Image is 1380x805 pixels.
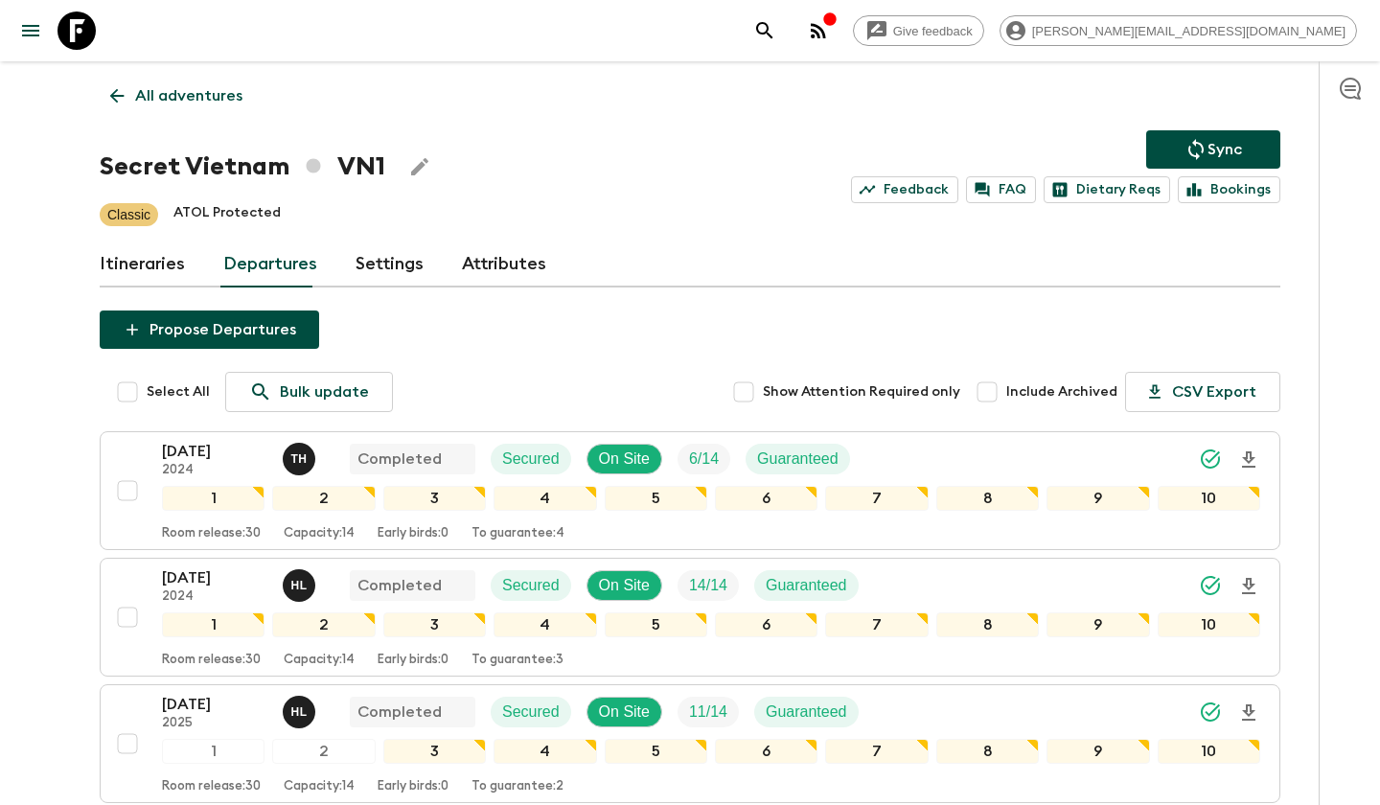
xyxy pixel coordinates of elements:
[135,84,242,107] p: All adventures
[1237,701,1260,724] svg: Download Onboarding
[491,697,571,727] div: Secured
[162,526,261,541] p: Room release: 30
[11,11,50,50] button: menu
[936,739,1039,764] div: 8
[766,701,847,724] p: Guaranteed
[715,486,817,511] div: 6
[272,486,375,511] div: 2
[383,739,486,764] div: 3
[678,570,739,601] div: Trip Fill
[853,15,984,46] a: Give feedback
[1178,176,1280,203] a: Bookings
[100,310,319,349] button: Propose Departures
[223,241,317,287] a: Departures
[1237,575,1260,598] svg: Download Onboarding
[586,444,662,474] div: On Site
[715,612,817,637] div: 6
[1199,574,1222,597] svg: Synced Successfully
[356,241,424,287] a: Settings
[162,739,264,764] div: 1
[1006,382,1117,402] span: Include Archived
[162,440,267,463] p: [DATE]
[757,448,839,471] p: Guaranteed
[605,739,707,764] div: 5
[689,574,727,597] p: 14 / 14
[1158,486,1260,511] div: 10
[1046,486,1149,511] div: 9
[766,574,847,597] p: Guaranteed
[586,570,662,601] div: On Site
[100,77,253,115] a: All adventures
[494,486,596,511] div: 4
[357,701,442,724] p: Completed
[678,444,730,474] div: Trip Fill
[1199,448,1222,471] svg: Synced Successfully
[107,205,150,224] p: Classic
[357,574,442,597] p: Completed
[746,11,784,50] button: search adventures
[162,693,267,716] p: [DATE]
[1207,138,1242,161] p: Sync
[586,697,662,727] div: On Site
[162,779,261,794] p: Room release: 30
[162,566,267,589] p: [DATE]
[283,701,319,717] span: Hoang Le Ngoc
[100,431,1280,550] button: [DATE]2024Tran Hung Duy LongCompletedSecuredOn SiteTrip FillGuaranteed12345678910Room release:30C...
[936,486,1039,511] div: 8
[471,526,564,541] p: To guarantee: 4
[272,612,375,637] div: 2
[494,739,596,764] div: 4
[1146,130,1280,169] button: Sync adventure departures to the booking engine
[966,176,1036,203] a: FAQ
[162,589,267,605] p: 2024
[825,486,928,511] div: 7
[162,486,264,511] div: 1
[383,486,486,511] div: 3
[284,779,355,794] p: Capacity: 14
[883,24,983,38] span: Give feedback
[1158,739,1260,764] div: 10
[825,739,928,764] div: 7
[491,570,571,601] div: Secured
[378,653,448,668] p: Early birds: 0
[678,697,739,727] div: Trip Fill
[283,575,319,590] span: Hoang Le Ngoc
[605,612,707,637] div: 5
[162,463,267,478] p: 2024
[502,448,560,471] p: Secured
[147,382,210,402] span: Select All
[280,380,369,403] p: Bulk update
[100,148,385,186] h1: Secret Vietnam VN1
[284,653,355,668] p: Capacity: 14
[162,612,264,637] div: 1
[462,241,546,287] a: Attributes
[1199,701,1222,724] svg: Synced Successfully
[1044,176,1170,203] a: Dietary Reqs
[1022,24,1356,38] span: [PERSON_NAME][EMAIL_ADDRESS][DOMAIN_NAME]
[173,203,281,226] p: ATOL Protected
[471,779,563,794] p: To guarantee: 2
[471,653,563,668] p: To guarantee: 3
[491,444,571,474] div: Secured
[689,701,727,724] p: 11 / 14
[851,176,958,203] a: Feedback
[1237,448,1260,471] svg: Download Onboarding
[162,716,267,731] p: 2025
[605,486,707,511] div: 5
[383,612,486,637] div: 3
[401,148,439,186] button: Edit Adventure Title
[378,526,448,541] p: Early birds: 0
[284,526,355,541] p: Capacity: 14
[502,701,560,724] p: Secured
[763,382,960,402] span: Show Attention Required only
[494,612,596,637] div: 4
[225,372,393,412] a: Bulk update
[1046,739,1149,764] div: 9
[599,448,650,471] p: On Site
[283,448,319,464] span: Tran Hung Duy Long
[599,574,650,597] p: On Site
[689,448,719,471] p: 6 / 14
[715,739,817,764] div: 6
[100,684,1280,803] button: [DATE]2025Hoang Le NgocCompletedSecuredOn SiteTrip FillGuaranteed12345678910Room release:30Capaci...
[1000,15,1357,46] div: [PERSON_NAME][EMAIL_ADDRESS][DOMAIN_NAME]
